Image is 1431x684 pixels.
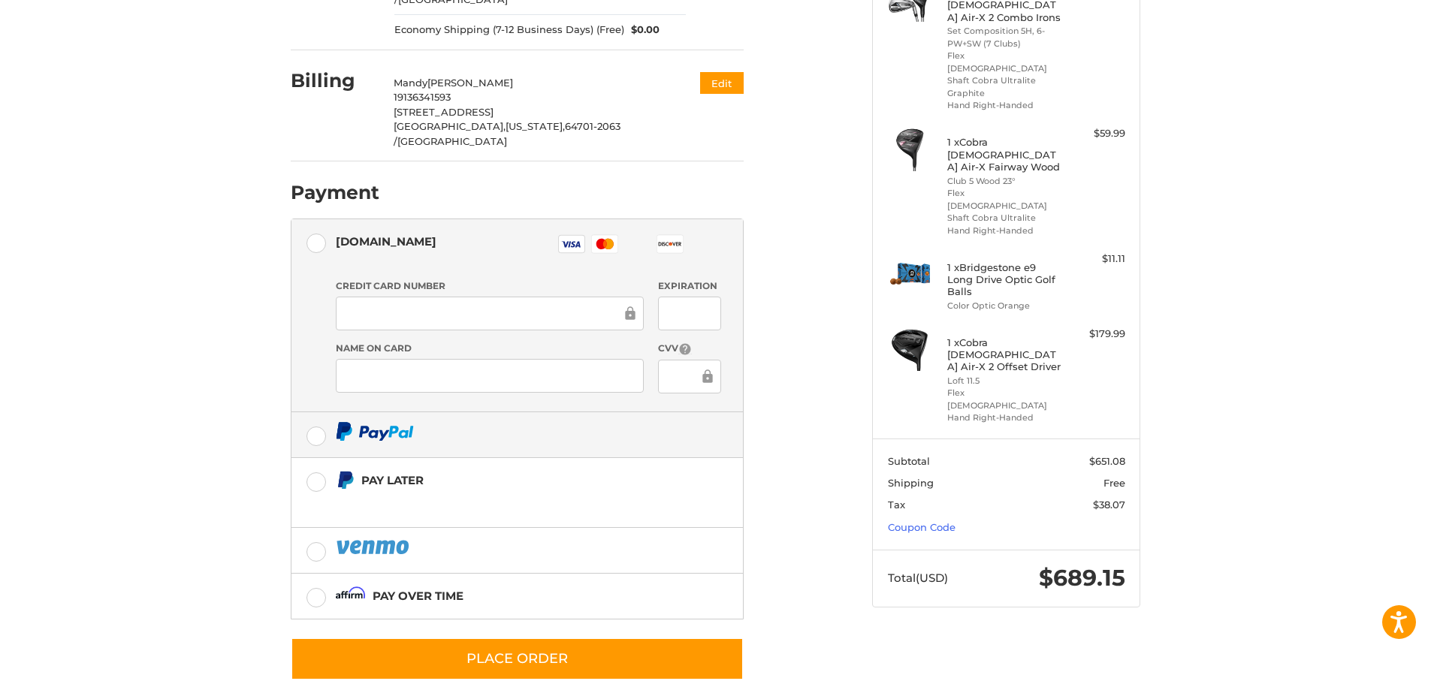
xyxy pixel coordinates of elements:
li: Hand Right-Handed [947,99,1062,112]
li: Set Composition 5H, 6-PW+SW (7 Clubs) [947,25,1062,50]
span: Subtotal [888,455,930,467]
li: Club 5 Wood 23° [947,175,1062,188]
li: Hand Right-Handed [947,224,1062,237]
div: $11.11 [1066,252,1125,267]
label: Name on Card [336,342,644,355]
img: Affirm icon [336,586,366,605]
li: Shaft Cobra Ultralite Graphite [947,74,1062,99]
label: Credit Card Number [336,279,644,293]
button: Edit [700,72,744,94]
li: Flex [DEMOGRAPHIC_DATA] [947,387,1062,411]
span: Mandy [394,77,427,89]
span: [GEOGRAPHIC_DATA], [394,120,506,132]
span: [STREET_ADDRESS] [394,106,494,118]
h4: 1 x Bridgestone e9 Long Drive Optic Golf Balls [947,261,1062,298]
div: Pay Later [361,468,649,493]
span: $651.08 [1089,455,1125,467]
span: 64701-2063 / [394,120,620,147]
h2: Payment [291,181,379,204]
img: Pay Later icon [336,471,355,490]
li: Color Optic Orange [947,300,1062,312]
div: Pay over time [373,583,463,608]
div: $59.99 [1066,126,1125,141]
span: Economy Shipping (7-12 Business Days) (Free) [394,23,624,38]
li: Flex [DEMOGRAPHIC_DATA] [947,187,1062,212]
h4: 1 x Cobra [DEMOGRAPHIC_DATA] Air-X 2 Offset Driver [947,336,1062,373]
label: CVV [658,342,720,356]
h4: 1 x Cobra [DEMOGRAPHIC_DATA] Air-X Fairway Wood [947,136,1062,173]
li: Shaft Cobra Ultralite [947,212,1062,224]
span: Free [1103,477,1125,489]
span: $0.00 [624,23,660,38]
div: [DOMAIN_NAME] [336,229,436,254]
span: Tax [888,499,905,511]
span: 19136341593 [394,91,451,103]
li: Hand Right-Handed [947,411,1062,424]
span: $689.15 [1039,564,1125,592]
button: Place Order [291,637,744,680]
span: Shipping [888,477,934,489]
li: Loft 11.5 [947,375,1062,387]
img: PayPal icon [336,538,412,556]
span: [GEOGRAPHIC_DATA] [397,135,507,147]
span: [US_STATE], [506,120,565,132]
iframe: PayPal Message 1 [336,496,650,509]
label: Expiration [658,279,720,293]
a: Coupon Code [888,521,956,533]
span: [PERSON_NAME] [427,77,513,89]
div: $179.99 [1066,327,1125,342]
span: $38.07 [1093,499,1125,511]
span: Total (USD) [888,571,948,585]
h2: Billing [291,69,379,92]
iframe: Google Customer Reviews [1307,643,1431,684]
li: Flex [DEMOGRAPHIC_DATA] [947,50,1062,74]
img: PayPal icon [336,422,414,441]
